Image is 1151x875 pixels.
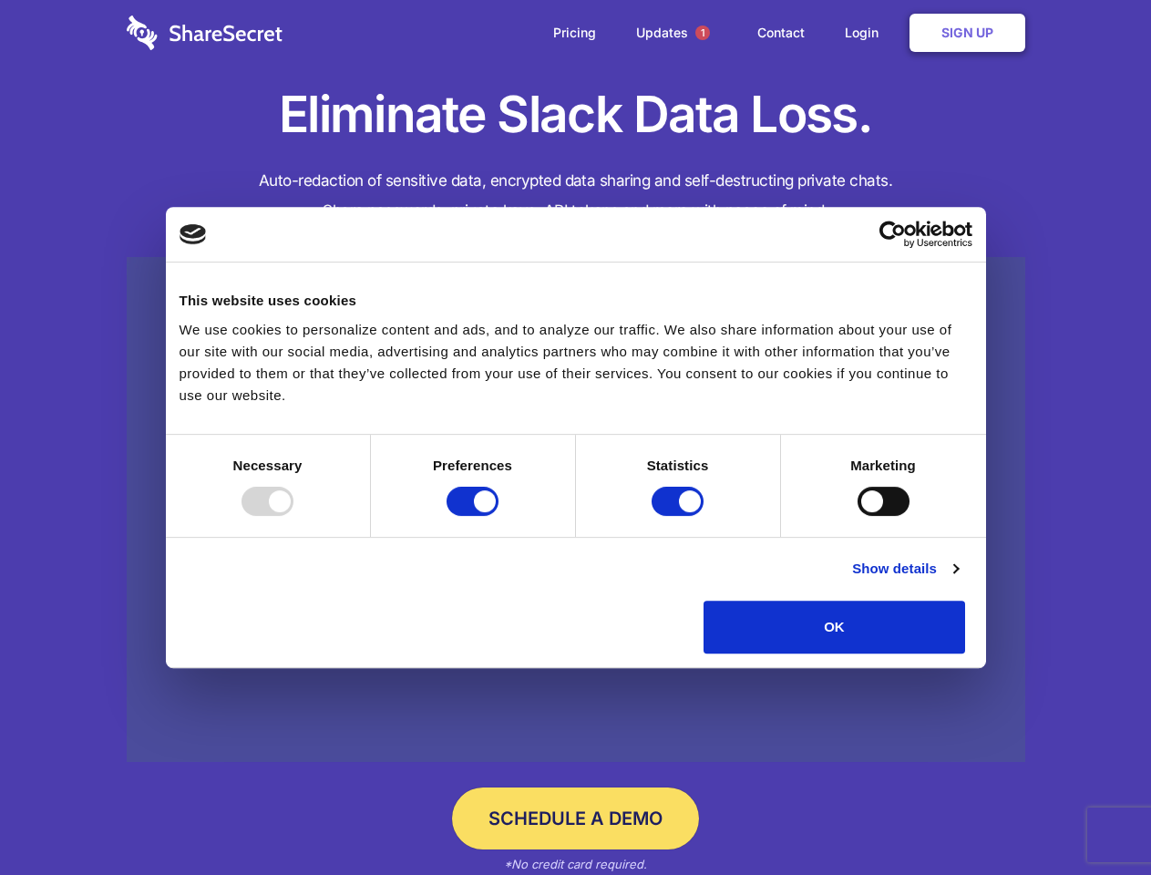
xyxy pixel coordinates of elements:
img: logo-wordmark-white-trans-d4663122ce5f474addd5e946df7df03e33cb6a1c49d2221995e7729f52c070b2.svg [127,15,283,50]
h4: Auto-redaction of sensitive data, encrypted data sharing and self-destructing private chats. Shar... [127,166,1025,226]
div: This website uses cookies [180,290,972,312]
a: Login [827,5,906,61]
a: Usercentrics Cookiebot - opens in a new window [813,221,972,248]
strong: Marketing [850,458,916,473]
div: We use cookies to personalize content and ads, and to analyze our traffic. We also share informat... [180,319,972,407]
em: *No credit card required. [504,857,647,871]
a: Wistia video thumbnail [127,257,1025,763]
strong: Statistics [647,458,709,473]
h1: Eliminate Slack Data Loss. [127,82,1025,148]
a: Sign Up [909,14,1025,52]
a: Schedule a Demo [452,787,699,849]
span: 1 [695,26,710,40]
button: OK [704,601,965,654]
a: Show details [852,558,958,580]
a: Pricing [535,5,614,61]
img: logo [180,224,207,244]
strong: Necessary [233,458,303,473]
a: Contact [739,5,823,61]
strong: Preferences [433,458,512,473]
